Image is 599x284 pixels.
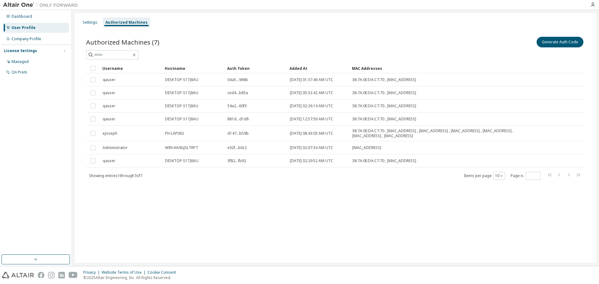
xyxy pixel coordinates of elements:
span: 54a2...60f3 [227,103,247,108]
span: e02f...b0c2 [227,145,247,150]
span: [DATE] 02:07:34 AM UTC [290,145,333,150]
div: Added At [290,63,347,73]
span: Administrator [103,145,128,150]
div: Privacy [83,270,102,275]
span: 04a5...968b [227,77,248,82]
div: License Settings [4,48,37,53]
span: DESKTOP-S1TJ8AU [165,90,198,95]
span: qauser [103,117,115,122]
span: DESKTOP-S1TJ8AU [165,158,198,163]
span: WIN-HA9GJSLTRPT [165,145,198,150]
span: qauser [103,158,115,163]
div: User Profile [12,25,36,30]
span: [MAC_ADDRESS] [352,145,381,150]
span: qauser [103,77,115,82]
img: instagram.svg [48,272,55,278]
img: youtube.svg [69,272,78,278]
div: Username [102,63,160,73]
div: Hostname [165,63,222,73]
span: DESKTOP-S1TJ8AU [165,77,198,82]
span: [DATE] 02:29:52 AM UTC [290,158,333,163]
span: Items per page [464,172,505,180]
span: 38:7A:0E:DA:C7:70 , [MAC_ADDRESS] [352,103,416,108]
img: linkedin.svg [58,272,65,278]
div: On Prem [12,70,27,75]
span: [DATE] 02:26:14 AM UTC [290,103,333,108]
div: Auth Token [227,63,285,73]
img: facebook.svg [38,272,44,278]
span: 3f82...fb92 [227,158,246,163]
img: Altair One [3,2,81,8]
div: MAC Addresses [352,63,519,73]
span: Authorized Machines (7) [86,38,159,46]
span: 38:7A:0E:DA:C7:70 , [MAC_ADDRESS] [352,158,416,163]
div: Settings [83,20,97,25]
div: Authorized Machines [105,20,148,25]
button: Generate Auth Code [537,37,583,47]
button: 10 [495,173,504,178]
span: d147...b59b [227,131,249,136]
div: Website Terms of Use [102,270,148,275]
span: 881d...d1d8 [227,117,249,122]
span: PH-LAP062 [165,131,184,136]
span: qauser [103,90,115,95]
p: © 2025 Altair Engineering, Inc. All Rights Reserved. [83,275,180,280]
span: ejoseph [103,131,117,136]
div: Company Profile [12,36,41,41]
div: Cookie Consent [148,270,180,275]
span: [DATE] 08:43:03 AM UTC [290,131,333,136]
span: 38:7A:0E:DA:C7:70 , [MAC_ADDRESS] [352,90,416,95]
span: ced4...b85a [227,90,248,95]
span: 38:7A:0E:DA:C7:70 , [MAC_ADDRESS] [352,117,416,122]
span: 38:7A:0E:DA:C7:70 , [MAC_ADDRESS] [352,77,416,82]
img: altair_logo.svg [2,272,34,278]
span: DESKTOP-S1TJ8AU [165,117,198,122]
span: qauser [103,103,115,108]
div: Dashboard [12,14,32,19]
span: Page n. [511,172,541,180]
span: [DATE] 12:57:56 AM UTC [290,117,333,122]
span: [DATE] 05:32:42 AM UTC [290,90,333,95]
span: [DATE] 01:37:46 AM UTC [290,77,333,82]
div: Managed [12,59,29,64]
span: DESKTOP-S1TJ8AU [165,103,198,108]
span: 38:7A:0E:DA:C7:70 , [MAC_ADDRESS] , [MAC_ADDRESS] , [MAC_ADDRESS] , [MAC_ADDRESS] , [MAC_ADDRESS]... [352,128,519,138]
span: Showing entries 1 through 7 of 7 [89,173,142,178]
